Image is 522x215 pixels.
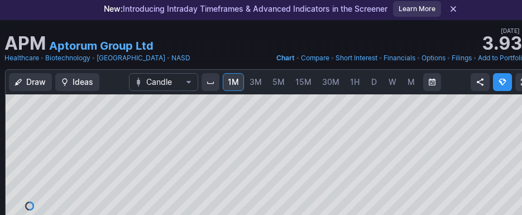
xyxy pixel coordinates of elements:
strong: 3.93 [482,35,522,52]
a: Biotechnology [45,52,90,64]
a: 3M [245,73,267,91]
span: 30M [322,77,339,87]
button: Ideas [55,73,99,91]
span: 15M [295,77,312,87]
a: Short Interest [336,52,377,64]
span: W [389,77,396,87]
span: New: [104,4,123,13]
a: 1H [345,73,365,91]
a: 1M [223,73,244,91]
span: Candle [146,77,181,88]
span: Ideas [73,77,93,88]
span: 1M [228,77,239,87]
p: Introducing Intraday Timeframes & Advanced Indicators in the Screener [104,3,387,15]
span: 3M [250,77,262,87]
a: Aptorum Group Ltd [49,38,154,54]
a: 15M [290,73,317,91]
a: D [365,73,383,91]
span: Draw [26,77,46,88]
button: Explore new features [493,73,512,91]
span: D [371,77,377,87]
a: Healthcare [4,52,39,64]
a: W [384,73,401,91]
span: • [379,52,382,64]
button: Range [423,73,441,91]
a: Compare [301,52,329,64]
button: Interval [202,73,219,91]
a: 30M [317,73,344,91]
button: Chart Type [129,73,198,91]
span: • [166,52,170,64]
a: Financials [384,52,415,64]
span: 5M [272,77,285,87]
h1: APM [4,35,46,52]
a: [GEOGRAPHIC_DATA] [97,52,165,64]
span: Filings [452,54,472,62]
span: Chart [276,54,295,62]
span: • [331,52,334,64]
span: • [40,52,44,64]
a: Options [422,52,446,64]
span: • [416,52,420,64]
a: NASD [171,52,190,64]
a: Filings [452,52,472,64]
span: • [296,52,300,64]
a: 5M [267,73,290,91]
a: Learn More [393,1,441,17]
span: • [447,52,451,64]
span: M [408,77,415,87]
span: Compare [301,54,329,62]
a: Chart [276,52,295,64]
span: • [92,52,95,64]
span: 1H [350,77,360,87]
button: Draw [9,73,52,91]
a: M [402,73,420,91]
span: • [473,52,477,64]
